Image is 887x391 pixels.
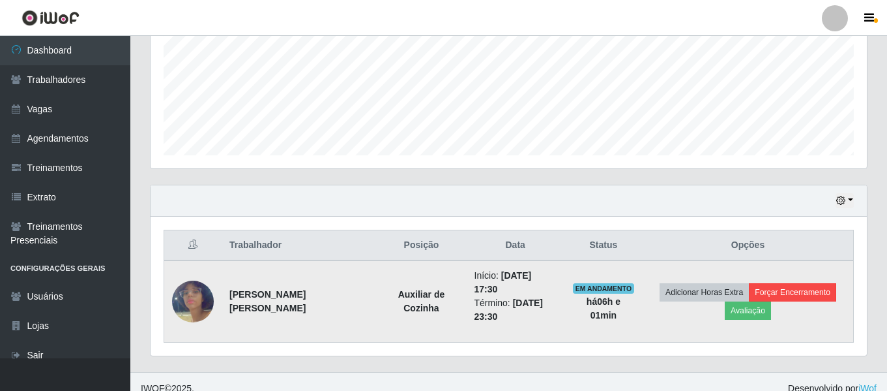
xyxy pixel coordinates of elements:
[376,230,466,261] th: Posição
[172,264,214,339] img: 1736193736674.jpeg
[725,302,771,320] button: Avaliação
[474,269,557,296] li: Início:
[467,230,564,261] th: Data
[474,296,557,324] li: Término:
[22,10,80,26] img: CoreUI Logo
[222,230,376,261] th: Trabalhador
[229,289,306,313] strong: [PERSON_NAME] [PERSON_NAME]
[398,289,445,313] strong: Auxiliar de Cozinha
[474,270,532,294] time: [DATE] 17:30
[573,283,635,294] span: EM ANDAMENTO
[749,283,836,302] button: Forçar Encerramento
[660,283,749,302] button: Adicionar Horas Extra
[643,230,854,261] th: Opções
[587,296,620,321] strong: há 06 h e 01 min
[564,230,643,261] th: Status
